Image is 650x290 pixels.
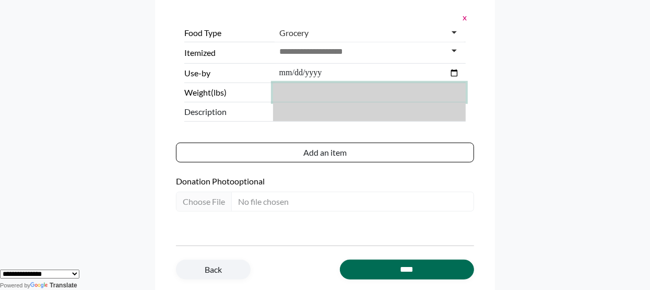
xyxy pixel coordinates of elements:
[176,175,474,188] label: Donation Photo
[279,28,309,38] div: Grocery
[459,10,466,24] button: x
[176,260,251,280] a: Back
[234,176,265,186] span: optional
[30,282,77,289] a: Translate
[30,282,50,289] img: Google Translate
[184,86,269,99] label: Weight
[211,87,227,97] span: (lbs)
[184,67,269,79] label: Use-by
[176,143,474,163] button: Add an item
[184,106,269,118] span: Description
[184,47,269,59] label: Itemized
[184,27,269,39] label: Food Type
